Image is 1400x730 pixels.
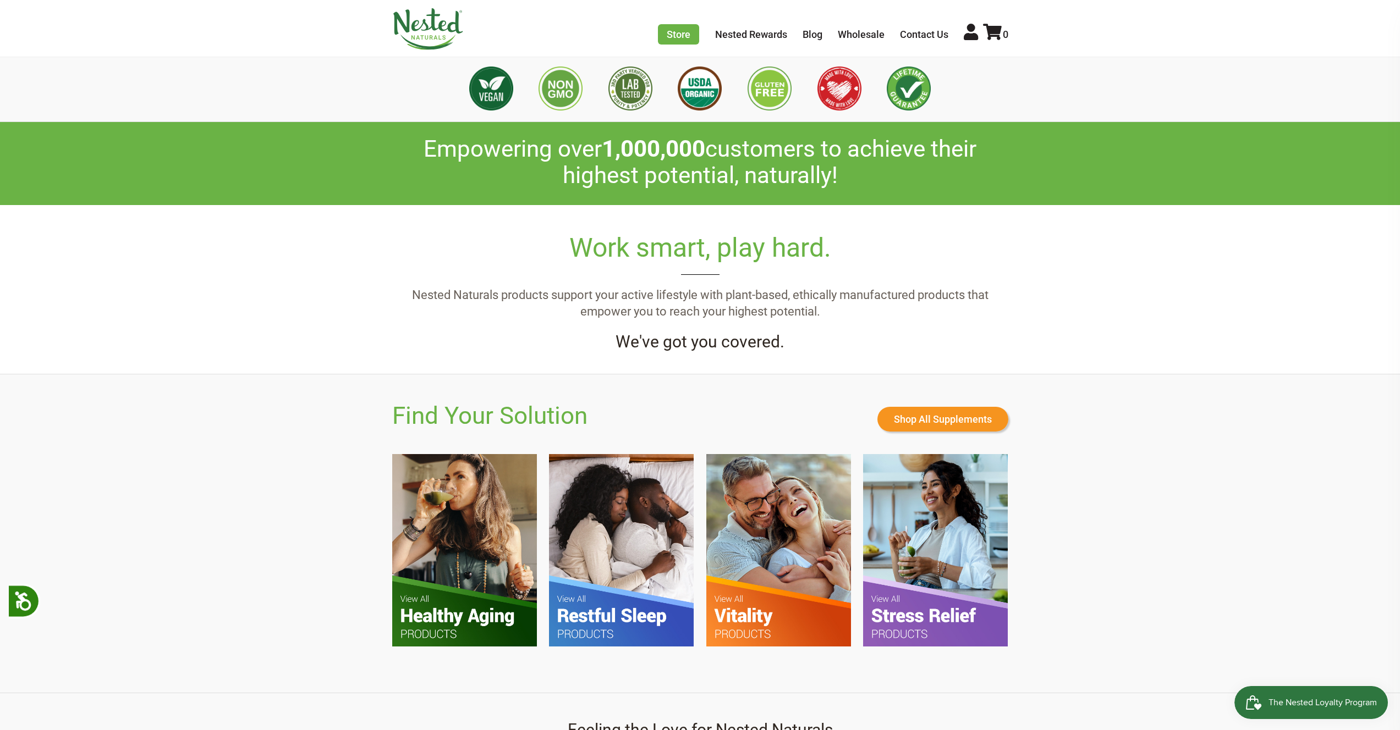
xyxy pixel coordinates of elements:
[392,233,1008,274] h2: Work smart, play hard.
[900,29,948,40] a: Contact Us
[549,454,694,646] img: FYS-Restful-Sleep.jpg
[539,67,583,110] img: Non GMO
[838,29,885,40] a: Wholesale
[706,454,851,646] img: FYS-Vitality.jpg
[715,29,787,40] a: Nested Rewards
[983,29,1008,40] a: 0
[803,29,822,40] a: Blog
[392,333,1008,352] h4: We've got you covered.
[392,454,537,646] img: FYS-Healthy-Aging.jpg
[863,454,1008,646] img: FYS-Stess-Relief.jpg
[877,407,1008,432] a: Shop All Supplements
[1234,686,1389,719] iframe: Button to open loyalty program pop-up
[392,8,464,50] img: Nested Naturals
[469,67,513,110] img: Vegan
[392,287,1008,321] p: Nested Naturals products support your active lifestyle with plant-based, ethically manufactured p...
[748,67,792,110] img: Gluten Free
[392,402,588,430] h2: Find Your Solution
[658,24,699,45] a: Store
[608,67,652,110] img: 3rd Party Lab Tested
[817,67,861,110] img: Made with Love
[392,136,1008,189] h2: Empowering over customers to achieve their highest potential, naturally!
[1003,29,1008,40] span: 0
[678,67,722,110] img: USDA Organic
[887,67,931,110] img: Lifetime Guarantee
[602,135,705,162] span: 1,000,000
